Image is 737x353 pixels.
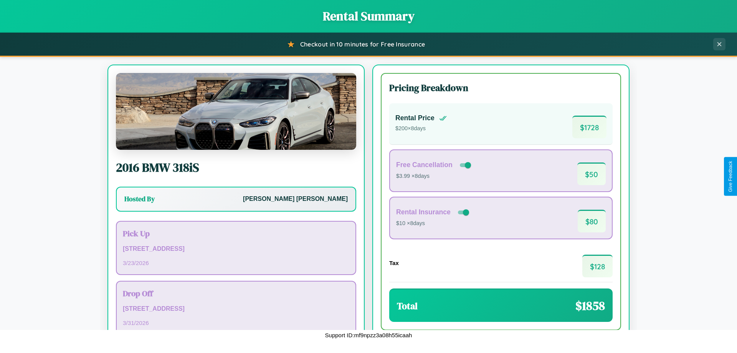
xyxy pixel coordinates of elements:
[397,300,418,312] h3: Total
[395,114,435,122] h4: Rental Price
[396,219,471,229] p: $10 × 8 days
[389,81,613,94] h3: Pricing Breakdown
[123,303,349,315] p: [STREET_ADDRESS]
[8,8,729,25] h1: Rental Summary
[395,124,447,134] p: $ 200 × 8 days
[396,208,451,216] h4: Rental Insurance
[577,162,606,185] span: $ 50
[578,210,606,232] span: $ 80
[116,159,356,176] h2: 2016 BMW 318iS
[575,297,605,314] span: $ 1858
[123,288,349,299] h3: Drop Off
[728,161,733,192] div: Give Feedback
[123,318,349,328] p: 3 / 31 / 2026
[300,40,425,48] span: Checkout in 10 minutes for Free Insurance
[396,171,473,181] p: $3.99 × 8 days
[582,255,613,277] span: $ 128
[572,116,606,138] span: $ 1728
[123,258,349,268] p: 3 / 23 / 2026
[396,161,453,169] h4: Free Cancellation
[124,194,155,204] h3: Hosted By
[389,260,399,266] h4: Tax
[123,228,349,239] h3: Pick Up
[123,244,349,255] p: [STREET_ADDRESS]
[243,194,348,205] p: [PERSON_NAME] [PERSON_NAME]
[325,330,412,340] p: Support ID: mf9npzz3a08h55icaah
[116,73,356,150] img: BMW 318iS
